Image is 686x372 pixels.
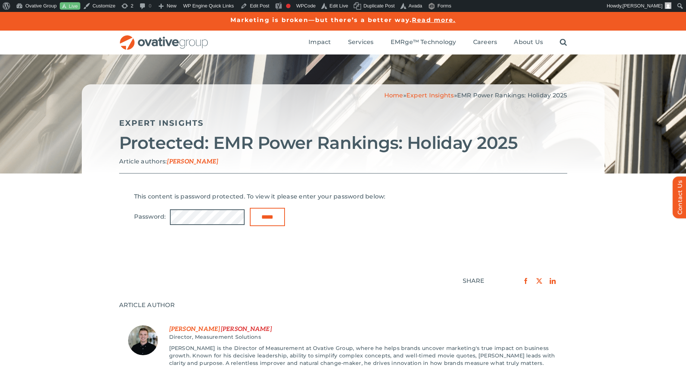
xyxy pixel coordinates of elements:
a: Expert Insights [406,92,454,99]
div: Job Title [169,333,558,341]
span: EMR Power Rankings: Holiday 2025 [457,92,567,99]
a: Impact [308,38,331,47]
input: Password: [170,209,245,225]
a: Facebook [519,276,533,286]
span: » » [384,92,567,99]
span: Careers [473,38,497,46]
span: [PERSON_NAME] [167,158,218,165]
nav: Menu [308,31,567,54]
a: Expert Insights [119,118,204,128]
span: Impact [308,38,331,46]
a: Services [348,38,374,47]
span: EMRge™ Technology [391,38,456,46]
a: EMRge™ Technology [391,38,456,47]
span: Services [348,38,374,46]
p: Article authors: [119,158,567,166]
a: Home [384,92,403,99]
a: X [533,276,546,286]
a: Live [60,2,80,10]
h2: Protected: EMR Power Rankings: Holiday 2025 [119,134,567,152]
div: SHARE [463,277,485,285]
span: First Name [169,326,220,333]
a: Careers [473,38,497,47]
a: OG_Full_horizontal_RGB [119,34,209,41]
a: Search [560,38,567,47]
a: LinkedIn [546,276,559,286]
span: Last Name [221,326,272,333]
a: Read more. [412,16,456,24]
a: About Us [514,38,543,47]
span: [PERSON_NAME] [623,3,662,9]
a: Marketing is broken—but there’s a better way. [230,16,412,24]
span: About Us [514,38,543,46]
label: Password: [134,213,248,220]
p: [PERSON_NAME] is the Director of Measurement at Ovative Group, where he helps brands uncover mark... [169,344,558,367]
div: Focus keyphrase not set [286,4,291,8]
p: This content is password protected. To view it please enter your password below: [134,193,552,200]
div: ARTICLE AUTHOR [119,301,567,309]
